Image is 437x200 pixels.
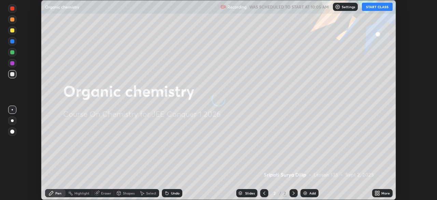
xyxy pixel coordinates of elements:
div: Slides [245,191,255,195]
div: 2 [271,191,278,195]
div: Undo [171,191,180,195]
p: Recording [227,4,246,10]
div: Add [309,191,316,195]
div: Eraser [101,191,111,195]
div: Highlight [74,191,89,195]
p: Settings [342,5,355,9]
img: add-slide-button [302,190,308,196]
div: Shapes [123,191,135,195]
img: class-settings-icons [335,4,340,10]
div: Pen [55,191,61,195]
button: START CLASS [362,3,393,11]
img: recording.375f2c34.svg [221,4,226,10]
div: Select [146,191,156,195]
div: More [381,191,390,195]
div: / [279,191,281,195]
h5: WAS SCHEDULED TO START AT 10:05 AM [249,4,329,10]
p: Organic chemistry [45,4,79,10]
div: 2 [283,190,287,196]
